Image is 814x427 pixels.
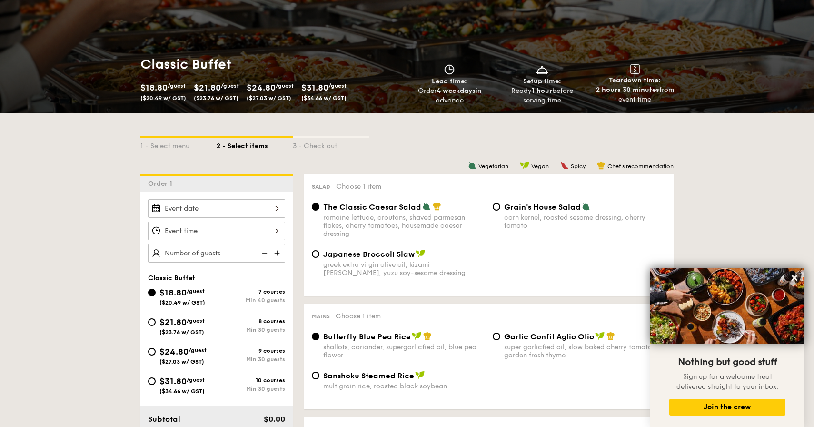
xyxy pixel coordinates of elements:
[159,317,187,327] span: $21.80
[312,203,319,211] input: The Classic Caesar Saladromaine lettuce, croutons, shaved parmesan flakes, cherry tomatoes, house...
[500,86,585,105] div: Ready before serving time
[187,317,205,324] span: /guest
[140,95,186,102] span: ($20.49 w/ GST)
[194,95,238,102] span: ($23.76 w/ GST)
[607,163,674,170] span: Chef's recommendation
[582,202,590,211] img: icon-vegetarian.fe4039eb.svg
[159,287,187,298] span: $18.80
[523,77,561,85] span: Setup time:
[148,180,176,188] span: Order 1
[148,274,195,282] span: Classic Buffet
[493,333,500,340] input: Garlic Confit Aglio Oliosuper garlicfied oil, slow baked cherry tomatoes, garden fresh thyme
[493,203,500,211] input: Grain's House Saladcorn kernel, roasted sesame dressing, cherry tomato
[323,382,485,390] div: multigrain rice, roasted black soybean
[328,82,347,89] span: /guest
[148,244,285,263] input: Number of guests
[336,183,381,191] span: Choose 1 item
[595,332,605,340] img: icon-vegan.f8ff3823.svg
[217,356,285,363] div: Min 30 guests
[531,163,549,170] span: Vegan
[148,377,156,385] input: $31.80/guest($34.66 w/ GST)10 coursesMin 30 guests
[407,86,492,105] div: Order in advance
[312,183,330,190] span: Salad
[468,161,476,170] img: icon-vegetarian.fe4039eb.svg
[148,199,285,218] input: Event date
[293,138,369,151] div: 3 - Check out
[264,415,285,424] span: $0.00
[159,358,204,365] span: ($27.03 w/ GST)
[560,161,569,170] img: icon-spicy.37a8142b.svg
[416,249,425,258] img: icon-vegan.f8ff3823.svg
[336,312,381,320] span: Choose 1 item
[532,87,552,95] strong: 1 hour
[217,288,285,295] div: 7 courses
[159,376,187,386] span: $31.80
[596,86,659,94] strong: 2 hours 30 minutes
[189,347,207,354] span: /guest
[609,76,661,84] span: Teardown time:
[148,318,156,326] input: $21.80/guest($23.76 w/ GST)8 coursesMin 30 guests
[140,138,217,151] div: 1 - Select menu
[571,163,586,170] span: Spicy
[504,343,666,359] div: super garlicfied oil, slow baked cherry tomatoes, garden fresh thyme
[187,376,205,383] span: /guest
[140,82,168,93] span: $18.80
[323,261,485,277] div: greek extra virgin olive oil, kizami [PERSON_NAME], yuzu soy-sesame dressing
[221,82,239,89] span: /guest
[159,299,205,306] span: ($20.49 w/ GST)
[312,333,319,340] input: Butterfly Blue Pea Riceshallots, coriander, supergarlicfied oil, blue pea flower
[592,85,677,104] div: from event time
[630,64,640,74] img: icon-teardown.65201eee.svg
[412,332,421,340] img: icon-vegan.f8ff3823.svg
[276,82,294,89] span: /guest
[217,318,285,325] div: 8 courses
[159,388,205,395] span: ($34.66 w/ GST)
[148,415,180,424] span: Subtotal
[159,346,189,357] span: $24.80
[301,82,328,93] span: $31.80
[520,161,529,170] img: icon-vegan.f8ff3823.svg
[323,332,411,341] span: Butterfly Blue Pea Rice
[312,313,330,320] span: Mains
[271,244,285,262] img: icon-add.58712e84.svg
[422,202,431,211] img: icon-vegetarian.fe4039eb.svg
[606,332,615,340] img: icon-chef-hat.a58ddaea.svg
[678,356,777,368] span: Nothing but good stuff
[669,399,785,416] button: Join the crew
[187,288,205,295] span: /guest
[787,270,802,285] button: Close
[148,348,156,356] input: $24.80/guest($27.03 w/ GST)9 coursesMin 30 guests
[535,64,549,75] img: icon-dish.430c3a2e.svg
[504,332,594,341] span: Garlic Confit Aglio Olio
[432,77,467,85] span: Lead time:
[247,82,276,93] span: $24.80
[478,163,508,170] span: Vegetarian
[433,202,441,211] img: icon-chef-hat.a58ddaea.svg
[323,343,485,359] div: shallots, coriander, supergarlicfied oil, blue pea flower
[217,138,293,151] div: 2 - Select items
[217,347,285,354] div: 9 courses
[437,87,476,95] strong: 4 weekdays
[217,377,285,384] div: 10 courses
[148,222,285,240] input: Event time
[312,250,319,258] input: Japanese Broccoli Slawgreek extra virgin olive oil, kizami [PERSON_NAME], yuzu soy-sesame dressing
[504,213,666,230] div: corn kernel, roasted sesame dressing, cherry tomato
[217,326,285,333] div: Min 30 guests
[323,371,414,380] span: Sanshoku Steamed Rice
[650,268,804,344] img: DSC07876-Edit02-Large.jpeg
[247,95,291,102] span: ($27.03 w/ GST)
[423,332,432,340] img: icon-chef-hat.a58ddaea.svg
[504,203,581,212] span: Grain's House Salad
[312,372,319,379] input: Sanshoku Steamed Ricemultigrain rice, roasted black soybean
[257,244,271,262] img: icon-reduce.1d2dbef1.svg
[301,95,347,102] span: ($34.66 w/ GST)
[217,297,285,304] div: Min 40 guests
[168,82,186,89] span: /guest
[148,289,156,296] input: $18.80/guest($20.49 w/ GST)7 coursesMin 40 guests
[676,373,778,391] span: Sign up for a welcome treat delivered straight to your inbox.
[217,386,285,392] div: Min 30 guests
[323,250,415,259] span: Japanese Broccoli Slaw
[415,371,425,379] img: icon-vegan.f8ff3823.svg
[323,203,421,212] span: The Classic Caesar Salad
[597,161,606,170] img: icon-chef-hat.a58ddaea.svg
